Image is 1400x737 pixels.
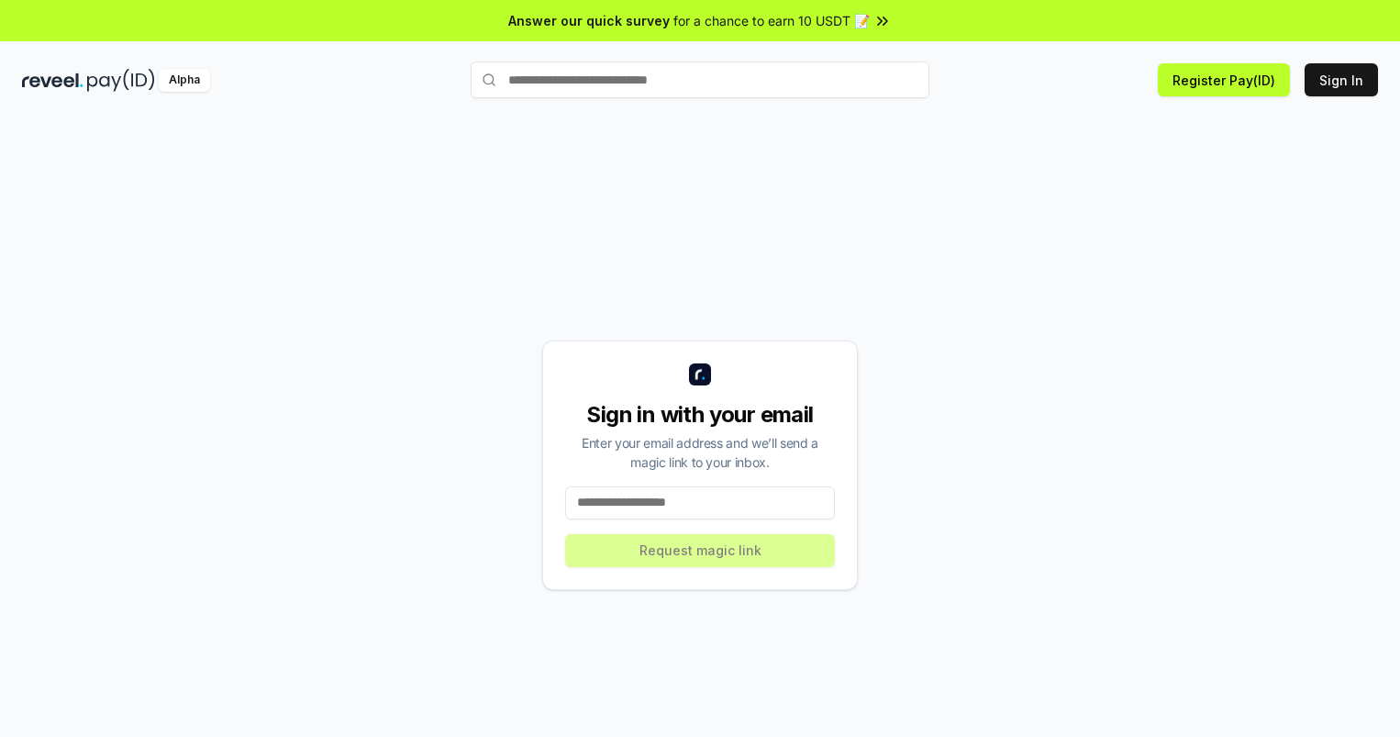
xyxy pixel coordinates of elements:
span: Answer our quick survey [508,11,670,30]
div: Enter your email address and we’ll send a magic link to your inbox. [565,433,835,472]
img: pay_id [87,69,155,92]
div: Sign in with your email [565,400,835,430]
img: logo_small [689,363,711,385]
img: reveel_dark [22,69,83,92]
div: Alpha [159,69,210,92]
button: Register Pay(ID) [1158,63,1290,96]
button: Sign In [1305,63,1378,96]
span: for a chance to earn 10 USDT 📝 [673,11,870,30]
